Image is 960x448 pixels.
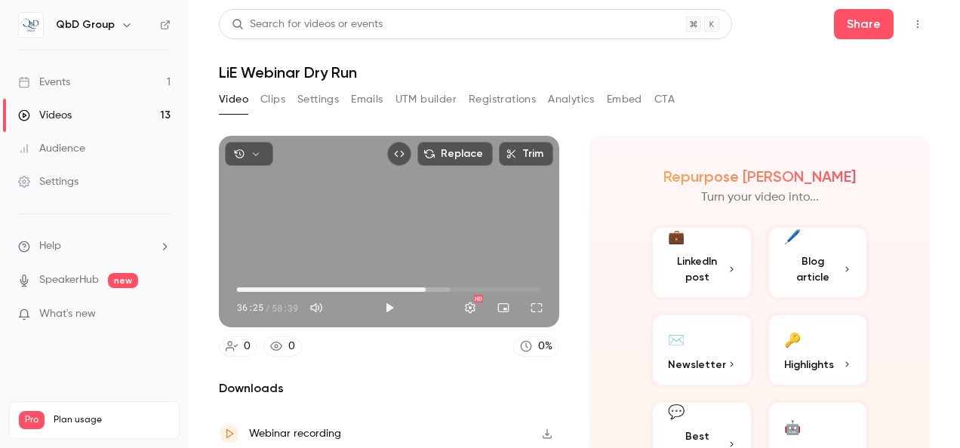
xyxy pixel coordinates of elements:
button: Settings [297,87,339,112]
div: Audience [18,141,85,156]
button: CTA [654,87,675,112]
div: Settings [18,174,78,189]
button: Replace [417,142,493,166]
button: Mute [301,293,331,323]
a: 0 [219,336,257,357]
a: 0 [263,336,302,357]
button: Trim [499,142,553,166]
button: Video [219,87,248,112]
button: 🖊️Blog article [766,225,870,300]
div: 0 [288,339,295,354]
button: Settings [455,293,485,323]
button: Embed video [387,142,411,166]
button: 🔑Highlights [766,312,870,388]
p: Turn your video into... [701,189,819,207]
div: 🔑 [784,327,801,351]
div: 0 [244,339,251,354]
span: What's new [39,306,96,322]
div: Search for videos or events [232,17,383,32]
div: 🤖 [784,415,801,438]
button: UTM builder [395,87,457,112]
li: help-dropdown-opener [18,238,171,254]
button: Clips [260,87,285,112]
div: 36:25 [237,301,298,315]
button: Share [834,9,894,39]
span: Pro [19,411,45,429]
button: Top Bar Actions [906,12,930,36]
h2: Downloads [219,379,559,397]
a: 0% [513,336,559,357]
h6: QbD Group [56,17,115,32]
span: Newsletter [668,357,726,373]
div: Webinar recording [249,425,341,443]
button: Analytics [548,87,595,112]
button: Play [374,293,405,323]
img: QbD Group [19,13,43,37]
div: 🖊️ [784,227,801,247]
span: / [265,301,270,315]
button: Registrations [469,87,536,112]
button: Full screen [522,293,552,323]
div: Events [18,75,70,90]
span: new [108,273,138,288]
div: 0 % [538,339,552,354]
div: Videos [18,108,72,123]
button: Turn on miniplayer [488,293,518,323]
span: LinkedIn post [668,253,727,285]
div: ✉️ [668,327,685,351]
span: Help [39,238,61,254]
div: 💬 [668,402,685,422]
a: SpeakerHub [39,272,99,288]
span: Highlights [784,357,834,373]
iframe: Noticeable Trigger [152,308,171,321]
span: 58:39 [272,301,298,315]
h1: LiE Webinar Dry Run [219,63,930,81]
button: Embed [607,87,642,112]
div: 💼 [668,227,685,247]
span: Blog article [784,253,843,285]
span: 36:25 [237,301,263,315]
div: HD [474,295,483,302]
button: Emails [351,87,383,112]
h2: Repurpose [PERSON_NAME] [663,167,856,186]
button: 💼LinkedIn post [650,225,754,300]
span: Plan usage [54,414,170,426]
button: ✉️Newsletter [650,312,754,388]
